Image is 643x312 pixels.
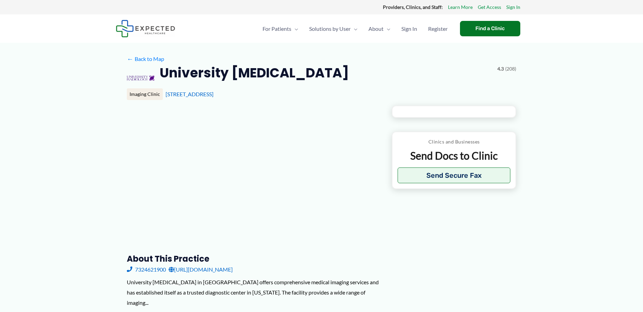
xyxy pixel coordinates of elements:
[363,17,396,41] a: AboutMenu Toggle
[263,17,291,41] span: For Patients
[368,17,384,41] span: About
[398,167,510,183] button: Send Secure Fax
[505,64,516,73] span: (208)
[257,17,453,41] nav: Primary Site Navigation
[116,20,175,37] img: Expected Healthcare Logo - side, dark font, small
[127,264,166,275] a: 7324621900
[396,17,423,41] a: Sign In
[448,3,473,12] a: Learn More
[127,55,133,62] span: ←
[127,54,164,64] a: ←Back to Map
[506,3,520,12] a: Sign In
[166,91,214,97] a: [STREET_ADDRESS]
[384,17,390,41] span: Menu Toggle
[309,17,351,41] span: Solutions by User
[291,17,298,41] span: Menu Toggle
[401,17,417,41] span: Sign In
[383,4,443,10] strong: Providers, Clinics, and Staff:
[127,253,381,264] h3: About this practice
[478,3,501,12] a: Get Access
[460,21,520,36] a: Find a Clinic
[160,64,349,81] h2: University [MEDICAL_DATA]
[423,17,453,41] a: Register
[127,277,381,308] div: University [MEDICAL_DATA] in [GEOGRAPHIC_DATA] offers comprehensive medical imaging services and ...
[428,17,448,41] span: Register
[257,17,304,41] a: For PatientsMenu Toggle
[304,17,363,41] a: Solutions by UserMenu Toggle
[127,88,163,100] div: Imaging Clinic
[398,137,510,146] p: Clinics and Businesses
[398,149,510,162] p: Send Docs to Clinic
[497,64,504,73] span: 4.3
[169,264,233,275] a: [URL][DOMAIN_NAME]
[351,17,357,41] span: Menu Toggle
